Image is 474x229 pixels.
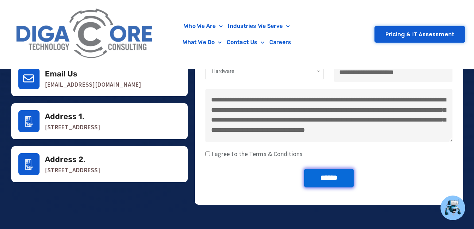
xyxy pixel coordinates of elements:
[18,110,40,132] a: Address 1.
[205,36,452,199] form: Contact form
[45,124,181,131] p: [STREET_ADDRESS]
[210,150,302,158] span: I agree to the Terms & Conditions
[205,151,210,156] input: I agree to the Terms & Conditions
[224,34,267,50] a: Contact Us
[181,18,225,34] a: Who We Are
[161,18,313,50] nav: Menu
[225,18,292,34] a: Industries We Serve
[267,34,294,50] a: Careers
[18,153,40,175] a: Address 2.
[18,68,40,89] a: Email Us
[12,4,157,65] img: Digacore Logo
[180,34,224,50] a: What We Do
[45,167,181,174] p: [STREET_ADDRESS]
[385,32,454,37] span: Pricing & IT Assessment
[212,68,234,74] span: Hardware
[45,155,86,164] a: Address 2.
[374,26,465,43] a: Pricing & IT Assessment
[45,69,78,79] a: Email Us
[45,112,85,121] a: Address 1.
[45,81,181,88] p: [EMAIL_ADDRESS][DOMAIN_NAME]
